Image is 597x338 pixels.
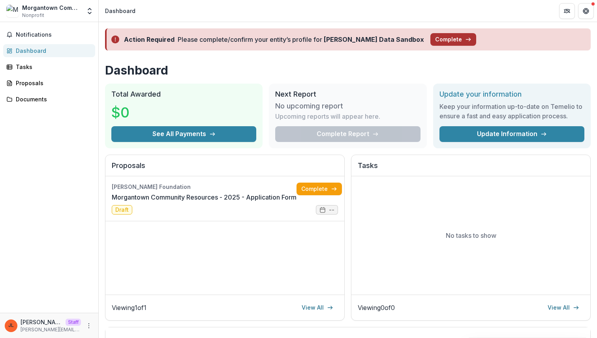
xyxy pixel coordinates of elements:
[21,326,81,333] p: [PERSON_NAME][EMAIL_ADDRESS][DOMAIN_NAME]
[358,161,584,176] h2: Tasks
[21,318,62,326] p: [PERSON_NAME]
[105,63,591,77] h1: Dashboard
[3,60,95,73] a: Tasks
[111,126,256,142] button: See All Payments
[297,183,342,195] a: Complete
[275,90,420,99] h2: Next Report
[430,33,476,46] button: Complete
[3,28,95,41] button: Notifications
[16,79,89,87] div: Proposals
[275,102,343,110] h3: No upcoming report
[16,63,89,71] div: Tasks
[111,90,256,99] h2: Total Awarded
[111,102,171,123] h3: $0
[22,12,44,19] span: Nonprofit
[6,5,19,17] img: Morgantown Community Resources Inc.
[3,77,95,90] a: Proposals
[84,321,94,331] button: More
[178,35,424,44] div: Please complete/confirm your entity’s profile for
[16,32,92,38] span: Notifications
[439,90,584,99] h2: Update your information
[543,301,584,314] a: View All
[124,35,175,44] div: Action Required
[8,323,14,328] div: Jeanne Locker
[112,303,146,312] p: Viewing 1 of 1
[559,3,575,19] button: Partners
[3,44,95,57] a: Dashboard
[275,112,380,121] p: Upcoming reports will appear here.
[66,319,81,326] p: Staff
[22,4,81,12] div: Morgantown Community Resources Inc.
[439,102,584,121] h3: Keep your information up-to-date on Temelio to ensure a fast and easy application process.
[3,93,95,106] a: Documents
[102,5,139,17] nav: breadcrumb
[112,192,297,202] a: Morgantown Community Resources - 2025 - Application Form
[84,3,95,19] button: Open entity switcher
[446,231,496,240] p: No tasks to show
[297,301,338,314] a: View All
[358,303,395,312] p: Viewing 0 of 0
[578,3,594,19] button: Get Help
[324,35,424,43] strong: [PERSON_NAME] Data Sandbox
[16,47,89,55] div: Dashboard
[16,95,89,103] div: Documents
[112,161,338,176] h2: Proposals
[105,7,135,15] div: Dashboard
[439,126,584,142] a: Update Information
